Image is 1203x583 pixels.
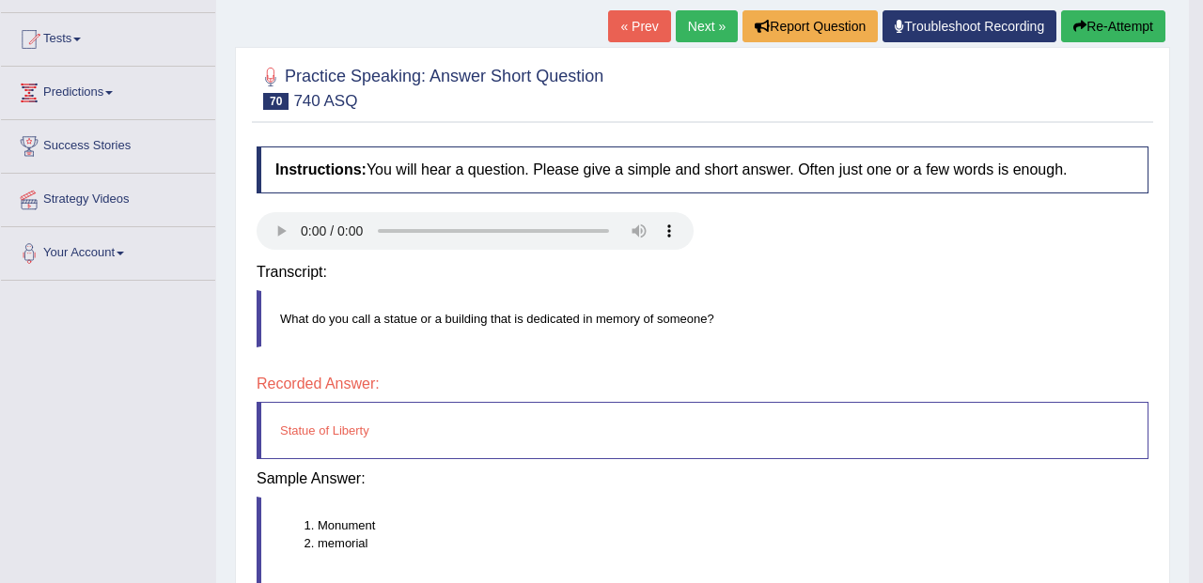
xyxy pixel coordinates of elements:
[1,227,215,274] a: Your Account
[676,10,738,42] a: Next »
[257,264,1148,281] h4: Transcript:
[1061,10,1165,42] button: Re-Attempt
[1,67,215,114] a: Predictions
[257,290,1148,347] blockquote: What do you call a statue or a building that is dedicated in memory of someone?
[742,10,878,42] button: Report Question
[257,146,1148,193] h4: You will hear a question. Please give a simple and short answer. Often just one or a few words is...
[318,534,1129,552] li: memorial
[275,161,367,177] b: Instructions:
[318,516,1129,534] li: Monument
[257,402,1148,459] blockquote: Statue of Liberty
[883,10,1056,42] a: Troubleshoot Recording
[257,376,1148,392] h4: Recorded Answer:
[1,120,215,167] a: Success Stories
[1,174,215,221] a: Strategy Videos
[608,10,670,42] a: « Prev
[263,93,289,110] span: 70
[257,470,1148,487] h4: Sample Answer:
[257,63,603,110] h2: Practice Speaking: Answer Short Question
[1,13,215,60] a: Tests
[293,92,357,110] small: 740 ASQ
